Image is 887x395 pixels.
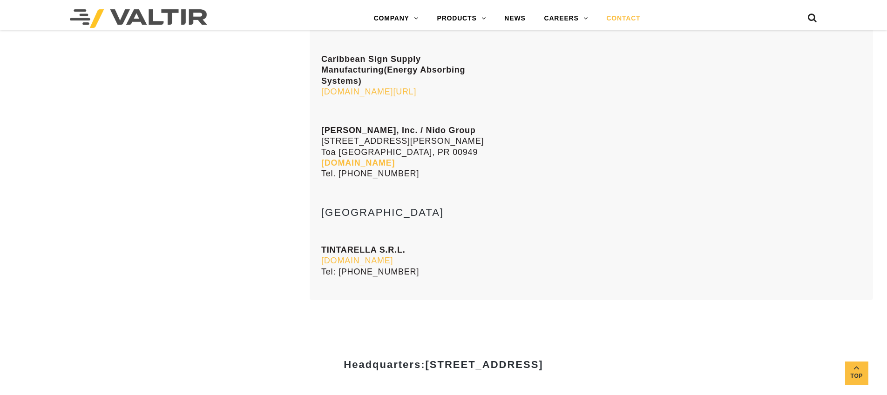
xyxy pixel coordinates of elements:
[321,54,421,74] strong: Caribbean Sign Supply Manufacturing
[321,125,498,180] p: [STREET_ADDRESS][PERSON_NAME] Toa [GEOGRAPHIC_DATA], PR 00949 Tel. [PHONE_NUMBER]
[495,9,535,28] a: NEWS
[425,359,543,370] span: [STREET_ADDRESS]
[365,9,428,28] a: COMPANY
[321,87,416,96] a: [DOMAIN_NAME][URL]
[535,9,597,28] a: CAREERS
[321,65,465,85] strong: (Energy Absorbing Systems)
[845,362,868,385] a: Top
[70,9,207,28] img: Valtir
[321,158,395,167] a: [DOMAIN_NAME]
[321,245,498,277] p: Tel: [PHONE_NUMBER]
[321,245,406,254] strong: TINTARELLA S.R.L.
[321,126,476,135] strong: [PERSON_NAME], Inc. / Nido Group
[428,9,495,28] a: PRODUCTS
[845,371,868,382] span: Top
[344,359,543,370] strong: Headquarters:
[597,9,650,28] a: CONTACT
[321,256,393,265] a: [DOMAIN_NAME]
[321,207,498,218] h3: [GEOGRAPHIC_DATA]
